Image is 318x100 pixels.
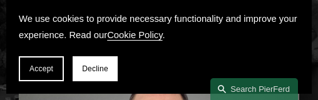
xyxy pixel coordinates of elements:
[107,30,162,40] a: Cookie Policy
[29,64,53,73] span: Accept
[19,11,299,44] p: We use cookies to provide necessary functionality and improve your experience. Read our .
[73,56,118,81] button: Decline
[19,56,64,81] button: Accept
[82,64,108,73] span: Decline
[210,78,298,100] a: Search this site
